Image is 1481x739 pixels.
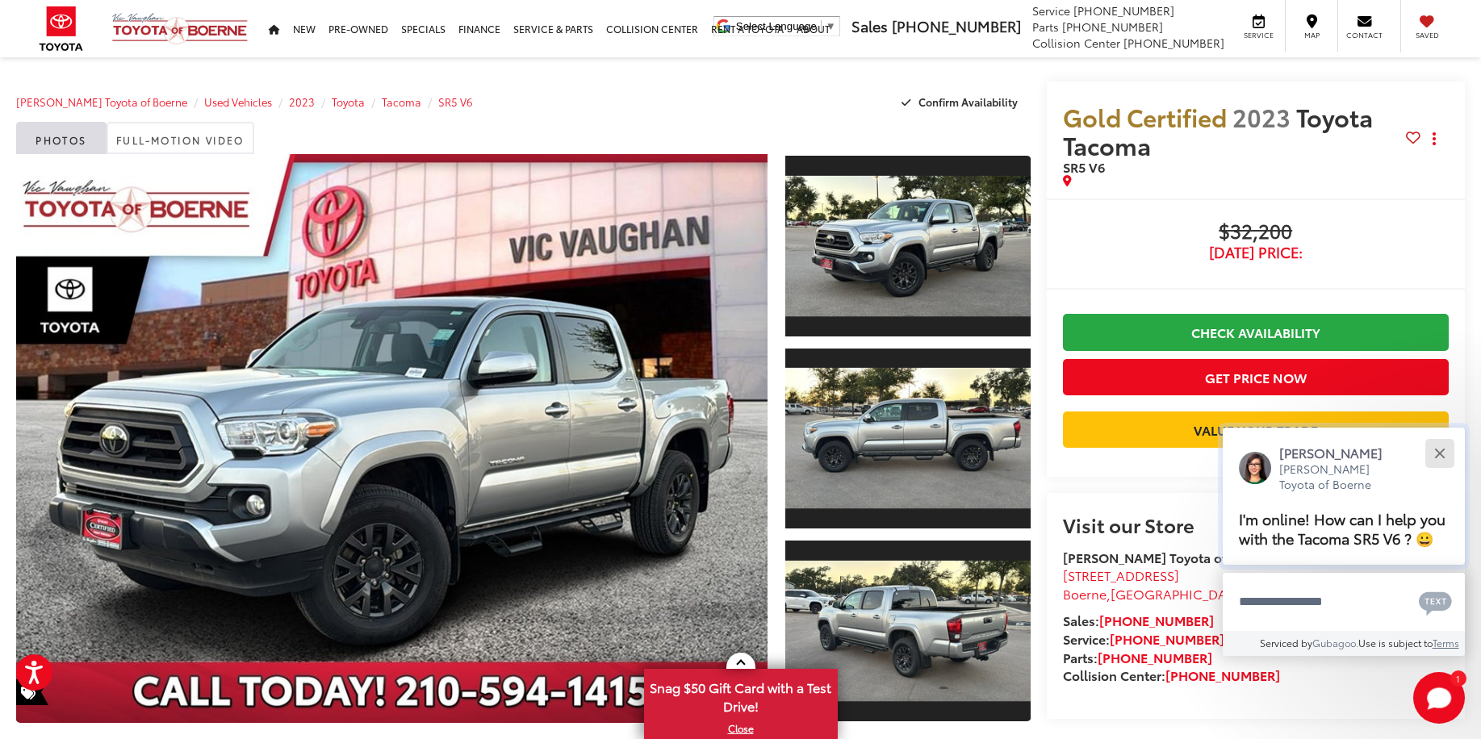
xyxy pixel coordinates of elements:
button: Get Price Now [1063,359,1449,395]
a: Used Vehicles [204,94,272,109]
span: Boerne [1063,584,1107,603]
img: 2023 Toyota Tacoma SR5 V6 [9,151,776,725]
span: [PHONE_NUMBER] [892,15,1021,36]
a: Expand Photo 2 [785,347,1031,531]
span: Contact [1346,30,1383,40]
span: Collision Center [1032,35,1120,51]
span: Map [1294,30,1329,40]
a: Expand Photo 3 [785,539,1031,723]
a: Expand Photo 1 [785,154,1031,338]
span: dropdown dots [1433,132,1436,145]
span: Sales [851,15,888,36]
button: Actions [1420,125,1449,153]
a: Gubagoo. [1312,636,1358,649]
span: Confirm Availability [918,94,1018,109]
svg: Text [1419,590,1452,616]
span: [PHONE_NUMBER] [1073,2,1174,19]
span: Serviced by [1260,636,1312,649]
h2: Visit our Store [1063,514,1449,535]
span: Special [16,679,48,705]
p: [PERSON_NAME] Toyota of Boerne [1279,461,1399,493]
a: Check Availability [1063,314,1449,350]
strong: [PERSON_NAME] Toyota of Boerne [1063,548,1274,566]
span: Service [1240,30,1277,40]
span: [DATE] Price: [1063,244,1449,261]
a: [PHONE_NUMBER] [1110,629,1224,648]
button: Toggle Chat Window [1413,672,1465,724]
button: Chat with SMS [1414,583,1457,620]
span: I'm online! How can I help you with the Tacoma SR5 V6 ? 😀 [1239,507,1445,549]
span: Parts [1032,19,1059,35]
a: Full-Motion Video [107,122,254,154]
a: [PERSON_NAME] Toyota of Boerne [16,94,187,109]
strong: Parts: [1063,648,1212,666]
span: [GEOGRAPHIC_DATA] [1111,584,1245,603]
p: [PERSON_NAME] [1279,444,1399,461]
img: 2023 Toyota Tacoma SR5 V6 [783,368,1033,508]
strong: Collision Center: [1063,666,1280,684]
span: 1 [1456,674,1460,682]
img: 2023 Toyota Tacoma SR5 V6 [783,561,1033,701]
span: 2023 [1232,99,1291,134]
div: Close[PERSON_NAME][PERSON_NAME] Toyota of BoerneI'm online! How can I help you with the Tacoma SR... [1223,428,1465,656]
a: Toyota [332,94,365,109]
a: [PHONE_NUMBER] [1099,611,1214,629]
span: Service [1032,2,1070,19]
textarea: Type your message [1223,573,1465,631]
span: , [1063,584,1285,603]
span: [PHONE_NUMBER] [1062,19,1163,35]
button: Close [1422,436,1457,470]
a: 2023 [289,94,315,109]
img: 2023 Toyota Tacoma SR5 V6 [783,176,1033,316]
strong: Sales: [1063,611,1214,629]
a: [PHONE_NUMBER] [1098,648,1212,666]
span: SR5 V6 [1063,157,1105,176]
a: Tacoma [382,94,421,109]
span: Saved [1409,30,1445,40]
a: Photos [16,122,107,154]
span: [PHONE_NUMBER] [1123,35,1224,51]
span: Use is subject to [1358,636,1433,649]
button: Confirm Availability [893,88,1031,116]
span: Toyota Tacoma [1063,99,1373,162]
a: Expand Photo 0 [16,154,768,723]
img: Vic Vaughan Toyota of Boerne [111,12,249,45]
strong: Service: [1063,629,1224,648]
a: [PHONE_NUMBER] [1165,666,1280,684]
span: Snag $50 Gift Card with a Test Drive! [646,670,836,720]
span: Gold Certified [1063,99,1227,134]
a: SR5 V6 [438,94,473,109]
a: Value Your Trade [1063,411,1449,448]
span: [STREET_ADDRESS] [1063,566,1179,584]
svg: Start Chat [1413,672,1465,724]
span: $32,200 [1063,220,1449,244]
a: [STREET_ADDRESS] Boerne,[GEOGRAPHIC_DATA] 78006 [1063,566,1285,603]
a: Terms [1433,636,1459,649]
